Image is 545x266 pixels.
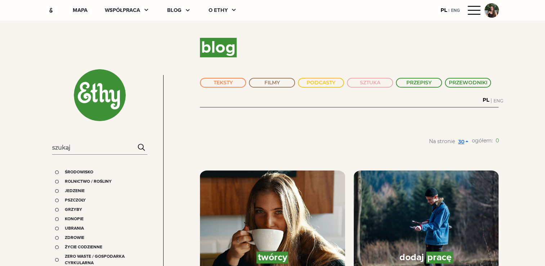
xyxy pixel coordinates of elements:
[399,253,424,262] span: dodaj
[249,78,295,88] button: FILMY
[426,252,453,263] span: pracę
[73,6,88,14] div: mapa
[482,96,489,104] div: PL
[65,188,85,194] div: Jedzenie
[495,137,499,144] span: 0
[424,253,426,262] span: |
[167,6,182,14] div: blog
[441,6,447,14] div: PL
[493,96,503,104] div: ENG
[65,216,84,222] div: Konopie
[298,78,344,88] button: PODCASTY
[200,78,246,88] button: TEKSTY
[429,138,455,145] span: Na stronie
[451,6,460,14] div: ENG
[489,97,493,104] div: |
[135,140,148,154] img: search.svg
[65,225,84,232] div: Ubrania
[200,38,237,57] span: blog
[52,141,147,155] input: Search
[256,252,288,263] span: twórcy
[65,169,93,176] div: Środowisko
[472,137,492,144] span: ogółem:
[65,207,82,213] div: Grzyby
[396,78,442,88] button: PRZEPISY
[347,78,393,88] button: SZTUKA
[209,6,228,14] div: O ethy
[455,136,472,147] button: 30
[46,6,55,15] img: ethy-logo
[74,69,126,121] img: ethy-logo
[65,235,84,241] div: Zdrowie
[105,6,140,14] div: współpraca
[65,244,102,251] div: Życie codzienne
[445,78,491,88] button: PRZEWODNIKI
[65,178,112,185] div: Rolnictwo / Rośliny
[65,197,86,204] div: Pszczoły
[447,8,451,14] div: |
